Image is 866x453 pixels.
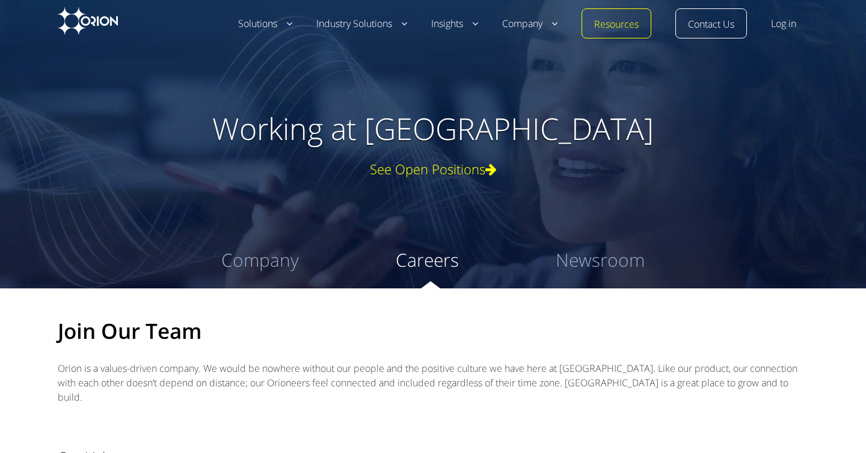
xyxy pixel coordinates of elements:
[316,17,407,31] a: Industry Solutions
[238,17,292,31] a: Solutions
[58,317,201,345] strong: Join Our Team
[502,17,557,31] a: Company
[594,17,639,32] a: Resources
[58,7,118,35] img: Orion
[60,108,806,150] h1: Working at [GEOGRAPHIC_DATA]
[688,17,734,32] a: Contact Us
[60,162,806,176] a: See Open Positions
[431,17,478,31] a: Insights
[221,248,299,273] a: Company
[771,17,796,31] a: Log in
[58,361,808,404] p: Orion is a values-driven company. We would be nowhere without our people and the positive culture...
[396,248,459,273] a: Careers
[556,248,645,273] a: Newsroom
[806,395,866,453] iframe: Chat Widget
